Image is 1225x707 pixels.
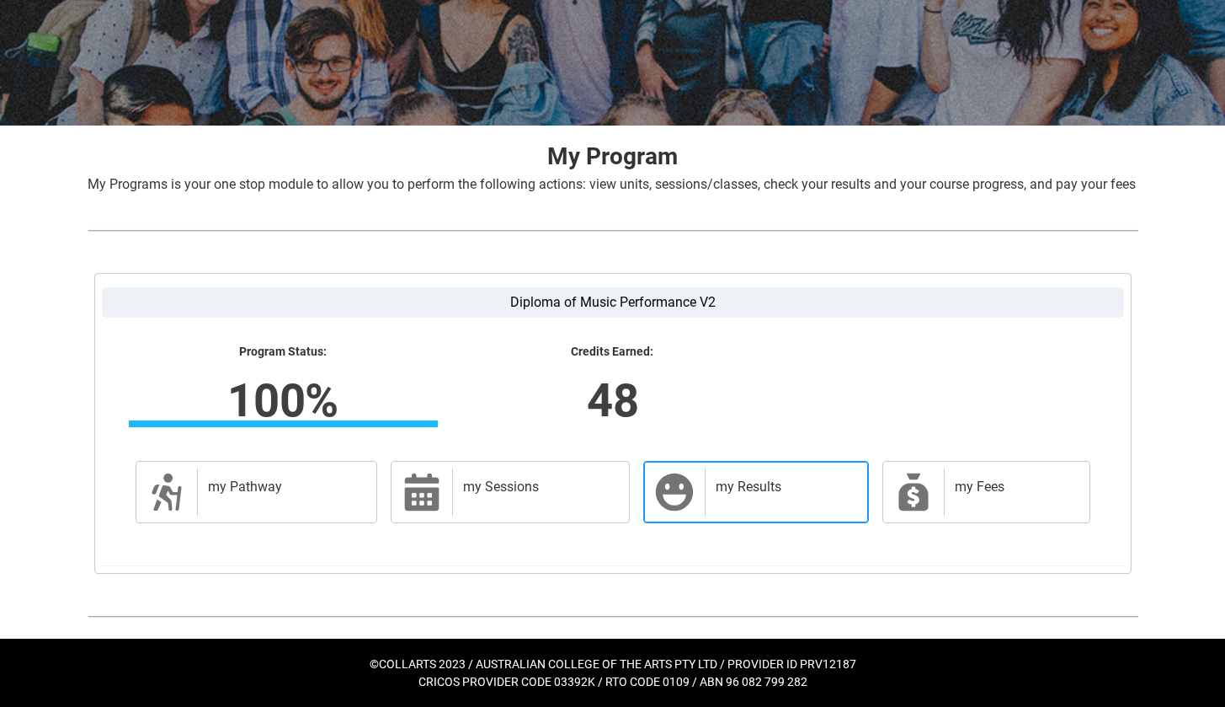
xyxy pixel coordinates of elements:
[208,479,360,495] h2: my Pathway
[88,176,1136,192] span: My Programs is your one stop module to allow you to perform the following actions: view units, se...
[20,366,546,435] lightning-formatted-number: 100%
[458,345,767,360] lightning-formatted-text: Credits Earned:
[643,461,868,523] a: my Results
[547,142,678,170] strong: My Program
[463,479,612,495] h2: my Sessions
[102,287,1124,318] label: Diploma of Music Performance V2
[146,472,187,512] span: Description of icon when needed
[349,366,875,435] lightning-formatted-number: 48
[893,472,934,512] span: My Payments
[88,222,1138,239] img: REDU_GREY_LINE
[88,608,1138,625] img: REDU_GREY_LINE
[882,461,1090,523] a: my Fees
[955,479,1073,495] h2: my Fees
[129,345,438,360] lightning-formatted-text: Program Status:
[129,420,438,427] div: Progress Bar
[716,479,850,495] h2: my Results
[391,461,630,523] a: my Sessions
[136,461,378,523] a: my Pathway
